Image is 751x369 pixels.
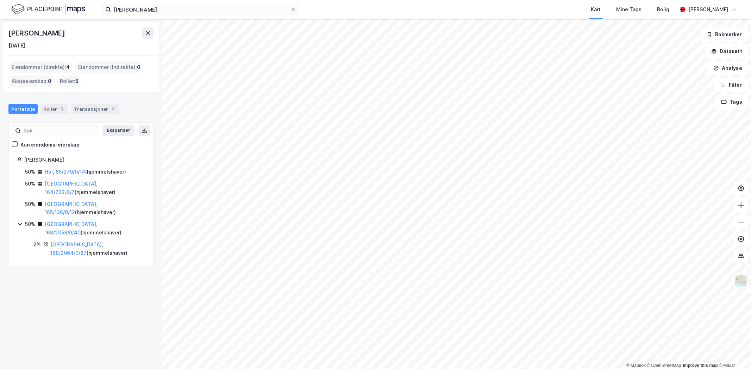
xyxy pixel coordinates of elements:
[8,104,38,114] div: Portefølje
[109,105,117,112] div: 6
[657,5,669,14] div: Bolig
[102,125,134,136] button: Ekspander
[50,240,145,257] div: ( hjemmelshaver )
[40,104,68,114] div: Roller
[33,240,41,249] div: 2%
[45,181,98,195] a: [GEOGRAPHIC_DATA], 164/722/0/7
[688,5,728,14] div: [PERSON_NAME]
[20,141,80,149] div: Kun eiendoms-eierskap
[11,3,85,15] img: logo.f888ab2527a4732fd821a326f86c7f29.svg
[45,220,145,237] div: ( hjemmelshaver )
[111,4,290,15] input: Søk på adresse, matrikkel, gårdeiere, leietakere eller personer
[716,335,751,369] iframe: Chat Widget
[716,335,751,369] div: Kontrollprogram for chat
[626,363,646,368] a: Mapbox
[707,61,748,75] button: Analyse
[66,63,70,71] span: 4
[25,220,35,228] div: 50%
[137,63,140,71] span: 0
[8,41,25,50] div: [DATE]
[45,200,145,217] div: ( hjemmelshaver )
[45,169,85,175] a: Hol, 65/370/0/14
[45,221,98,235] a: [GEOGRAPHIC_DATA], 168/2058/0/40
[715,95,748,109] button: Tags
[45,180,145,196] div: ( hjemmelshaver )
[9,76,54,87] div: Aksjeeierskap :
[25,200,35,208] div: 50%
[21,125,98,136] input: Søk
[57,76,81,87] div: Roller :
[701,27,748,41] button: Bokmerker
[647,363,681,368] a: OpenStreetMap
[591,5,601,14] div: Kart
[25,168,35,176] div: 50%
[8,27,66,39] div: [PERSON_NAME]
[616,5,642,14] div: Mine Tags
[58,105,65,112] div: 5
[45,168,126,176] div: ( hjemmelshaver )
[705,44,748,58] button: Datasett
[71,104,119,114] div: Transaksjoner
[9,61,73,73] div: Eiendommer (direkte) :
[75,61,143,73] div: Eiendommer (Indirekte) :
[734,274,748,288] img: Z
[683,363,718,368] a: Improve this map
[45,201,98,215] a: [GEOGRAPHIC_DATA], 165/136/0/12
[48,77,51,85] span: 0
[75,77,79,85] span: 5
[714,78,748,92] button: Filter
[50,241,103,256] a: [GEOGRAPHIC_DATA], 168/2064/0/87
[25,180,35,188] div: 50%
[24,156,145,164] div: [PERSON_NAME]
